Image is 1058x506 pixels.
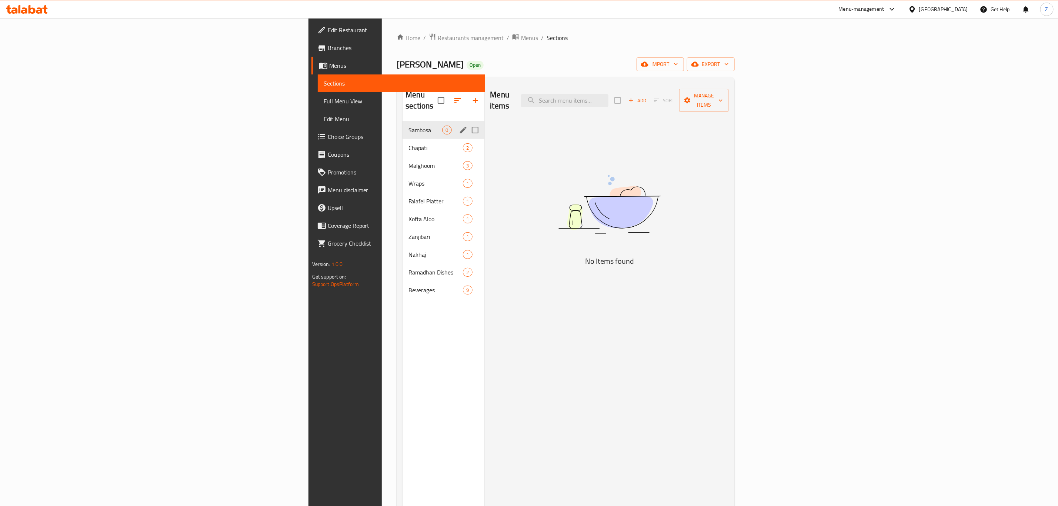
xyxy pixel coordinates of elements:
[463,233,472,240] span: 1
[328,203,479,212] span: Upsell
[403,246,484,263] div: Nakhaj1
[408,268,463,277] span: Ramadhan Dishes
[403,157,484,174] div: Malghoom3
[311,163,485,181] a: Promotions
[311,234,485,252] a: Grocery Checklist
[311,146,485,163] a: Coupons
[403,228,484,246] div: Zanjibari1
[311,181,485,199] a: Menu disclaimer
[311,21,485,39] a: Edit Restaurant
[403,281,484,299] div: Beverages9
[318,92,485,110] a: Full Menu View
[403,192,484,210] div: Falafel Platter1
[517,255,702,267] h5: No Items found
[403,139,484,157] div: Chapati2
[685,91,723,110] span: Manage items
[408,214,463,223] span: Kofta Aloo
[541,33,544,42] li: /
[408,250,463,259] span: Nakhaj
[463,179,472,188] div: items
[328,26,479,34] span: Edit Restaurant
[463,197,472,206] div: items
[324,114,479,123] span: Edit Menu
[311,128,485,146] a: Choice Groups
[403,174,484,192] div: Wraps1
[625,95,649,106] span: Add item
[329,61,479,70] span: Menus
[403,121,484,139] div: Sambosa0edit
[312,279,359,289] a: Support.OpsPlatform
[403,263,484,281] div: Ramadhan Dishes2
[649,95,679,106] span: Select section first
[408,161,463,170] span: Malghoom
[397,33,735,43] nav: breadcrumb
[318,110,485,128] a: Edit Menu
[547,33,568,42] span: Sections
[637,57,684,71] button: import
[463,286,472,294] div: items
[408,197,463,206] span: Falafel Platter
[693,60,729,69] span: export
[403,118,484,302] nav: Menu sections
[312,272,346,282] span: Get support on:
[463,180,472,187] span: 1
[919,5,968,13] div: [GEOGRAPHIC_DATA]
[331,259,343,269] span: 1.0.0
[463,144,472,152] span: 2
[311,199,485,217] a: Upsell
[433,93,449,108] span: Select all sections
[312,259,330,269] span: Version:
[839,5,884,14] div: Menu-management
[328,239,479,248] span: Grocery Checklist
[408,126,442,134] span: Sambosa
[328,168,479,177] span: Promotions
[463,268,472,277] div: items
[463,232,472,241] div: items
[328,43,479,52] span: Branches
[408,143,463,152] span: Chapati
[449,91,467,109] span: Sort sections
[463,251,472,258] span: 1
[627,96,647,105] span: Add
[521,94,608,107] input: search
[517,155,702,253] img: dish.svg
[463,161,472,170] div: items
[463,214,472,223] div: items
[324,79,479,88] span: Sections
[328,186,479,194] span: Menu disclaimer
[328,221,479,230] span: Coverage Report
[1045,5,1048,13] span: Z
[458,124,469,136] button: edit
[463,269,472,276] span: 2
[463,143,472,152] div: items
[318,74,485,92] a: Sections
[463,162,472,169] span: 3
[512,33,538,43] a: Menus
[324,97,479,106] span: Full Menu View
[463,250,472,259] div: items
[467,91,484,109] button: Add section
[403,210,484,228] div: Kofta Aloo1
[408,286,463,294] span: Beverages
[443,127,451,134] span: 0
[490,89,513,111] h2: Menu items
[625,95,649,106] button: Add
[408,232,463,241] span: Zanjibari
[679,89,729,112] button: Manage items
[311,217,485,234] a: Coverage Report
[643,60,678,69] span: import
[328,132,479,141] span: Choice Groups
[463,287,472,294] span: 9
[521,33,538,42] span: Menus
[408,179,463,188] span: Wraps
[463,198,472,205] span: 1
[687,57,735,71] button: export
[311,39,485,57] a: Branches
[463,216,472,223] span: 1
